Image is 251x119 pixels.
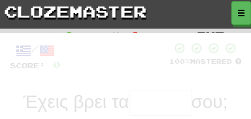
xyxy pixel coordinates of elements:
span: 0 [131,29,140,42]
span: 0 [53,59,61,70]
div: / [10,42,61,59]
div: Mastered [169,57,241,66]
span: 100 % [169,58,190,65]
span: : [45,32,57,41]
span: : [177,32,189,41]
span: Inf [197,29,224,42]
span: Έχεις βρει τα [24,92,129,112]
span: : [111,32,123,41]
span: σου; [192,92,228,112]
span: Score: [10,61,45,70]
span: 0 [65,29,74,42]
